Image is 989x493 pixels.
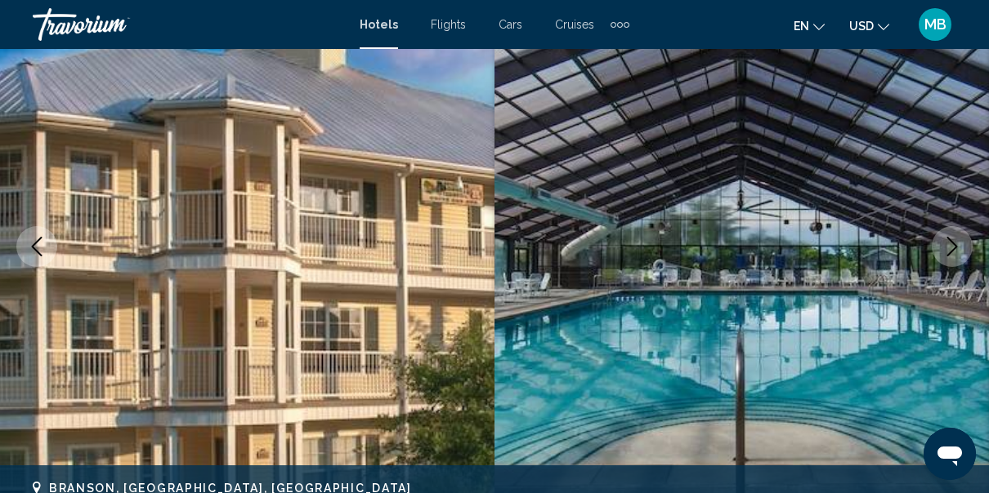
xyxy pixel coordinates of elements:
button: User Menu [914,7,956,42]
iframe: Button to launch messaging window [924,428,976,480]
span: MB [924,16,946,33]
a: Travorium [33,8,343,41]
button: Extra navigation items [611,11,629,38]
button: Change currency [849,14,889,38]
a: Flights [431,18,466,31]
button: Previous image [16,226,57,267]
a: Hotels [360,18,398,31]
a: Cruises [555,18,594,31]
a: Cars [499,18,522,31]
button: Change language [794,14,825,38]
span: USD [849,20,874,33]
span: en [794,20,809,33]
button: Next image [932,226,973,267]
